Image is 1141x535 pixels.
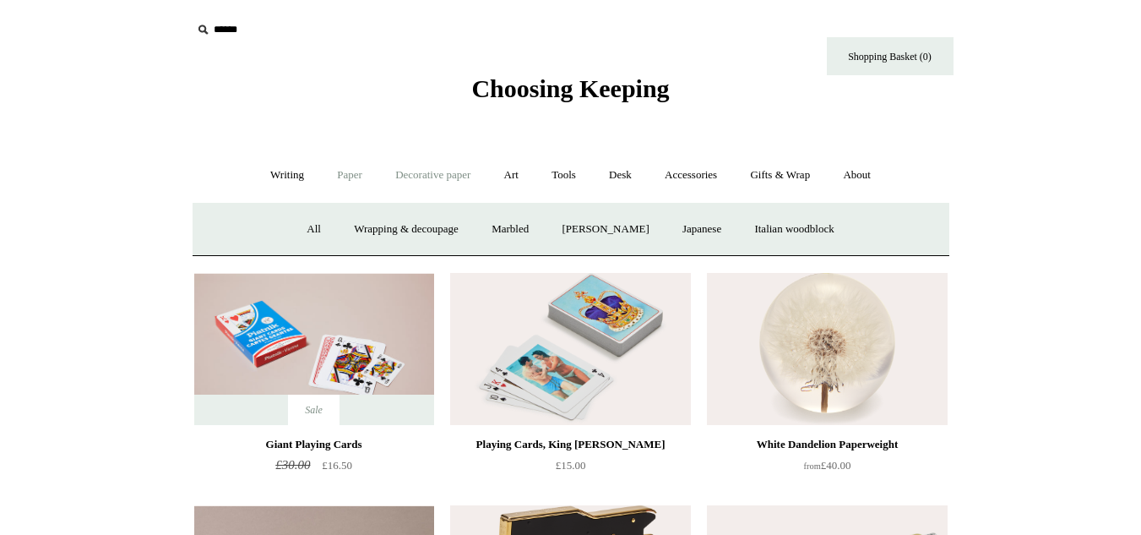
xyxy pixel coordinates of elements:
[711,434,943,455] div: White Dandelion Paperweight
[804,459,851,472] span: £40.00
[380,153,486,198] a: Decorative paper
[194,273,434,425] img: Giant Playing Cards
[471,74,669,102] span: Choosing Keeping
[707,273,947,425] img: White Dandelion Paperweight
[471,88,669,100] a: Choosing Keeping
[476,207,544,252] a: Marbled
[198,434,430,455] div: Giant Playing Cards
[546,207,664,252] a: [PERSON_NAME]
[649,153,732,198] a: Accessories
[827,37,954,75] a: Shopping Basket (0)
[489,153,534,198] a: Art
[275,458,310,472] span: £30.00
[450,273,690,425] img: Playing Cards, King Charles III
[450,434,690,504] a: Playing Cards, King [PERSON_NAME] £15.00
[735,153,825,198] a: Gifts & Wrap
[194,434,434,504] a: Giant Playing Cards £30.00 £16.50
[707,434,947,504] a: White Dandelion Paperweight from£40.00
[454,434,686,455] div: Playing Cards, King [PERSON_NAME]
[194,273,434,425] a: Giant Playing Cards Giant Playing Cards Sale
[536,153,591,198] a: Tools
[594,153,647,198] a: Desk
[667,207,736,252] a: Japanese
[255,153,319,198] a: Writing
[322,459,352,472] span: £16.50
[339,207,474,252] a: Wrapping & decoupage
[804,461,821,471] span: from
[828,153,886,198] a: About
[739,207,849,252] a: Italian woodblock
[322,153,378,198] a: Paper
[556,459,586,472] span: £15.00
[288,395,340,425] span: Sale
[291,207,336,252] a: All
[707,273,947,425] a: White Dandelion Paperweight White Dandelion Paperweight
[450,273,690,425] a: Playing Cards, King Charles III Playing Cards, King Charles III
